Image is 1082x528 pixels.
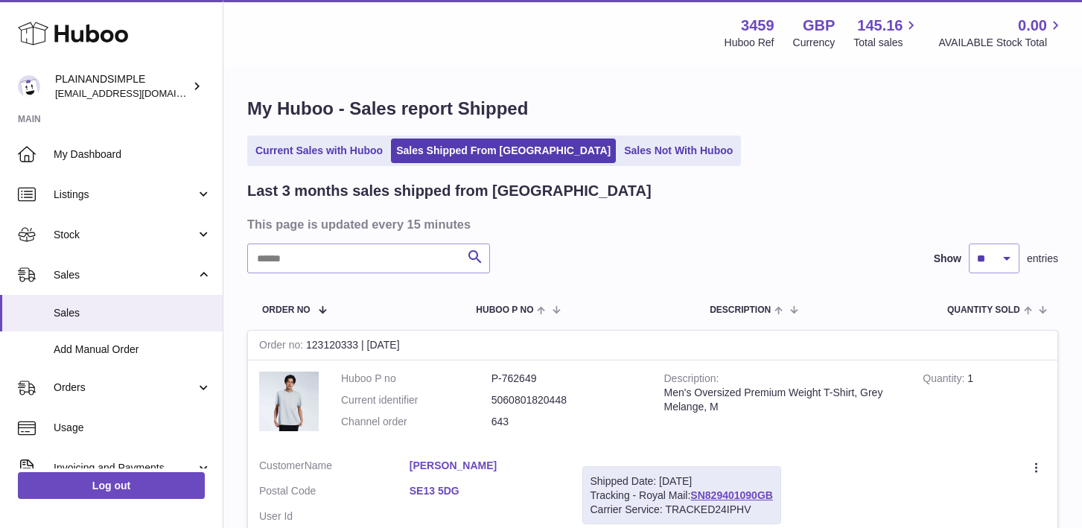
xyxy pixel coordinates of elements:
[793,36,836,50] div: Currency
[410,459,560,473] a: [PERSON_NAME]
[591,503,773,517] div: Carrier Service: TRACKED24IPHV
[341,415,491,429] dt: Channel order
[591,474,773,489] div: Shipped Date: [DATE]
[54,421,211,435] span: Usage
[911,360,1057,448] td: 1
[18,472,205,499] a: Log out
[55,72,189,101] div: PLAINANDSIMPLE
[710,305,771,315] span: Description
[54,461,196,475] span: Invoicing and Payments
[54,343,211,357] span: Add Manual Order
[54,228,196,242] span: Stock
[248,331,1057,360] div: 123120333 | [DATE]
[54,147,211,162] span: My Dashboard
[247,181,652,201] h2: Last 3 months sales shipped from [GEOGRAPHIC_DATA]
[725,36,774,50] div: Huboo Ref
[491,415,642,429] dd: 643
[262,305,311,315] span: Order No
[923,372,967,388] strong: Quantity
[247,97,1058,121] h1: My Huboo - Sales report Shipped
[54,188,196,202] span: Listings
[476,305,533,315] span: Huboo P no
[853,16,920,50] a: 145.16 Total sales
[54,268,196,282] span: Sales
[259,459,305,471] span: Customer
[341,393,491,407] dt: Current identifier
[259,339,306,354] strong: Order no
[250,139,388,163] a: Current Sales with Huboo
[259,484,410,502] dt: Postal Code
[410,484,560,498] a: SE13 5DG
[55,87,219,99] span: [EMAIL_ADDRESS][DOMAIN_NAME]
[857,16,903,36] span: 145.16
[391,139,616,163] a: Sales Shipped From [GEOGRAPHIC_DATA]
[938,16,1064,50] a: 0.00 AVAILABLE Stock Total
[938,36,1064,50] span: AVAILABLE Stock Total
[18,75,40,98] img: duco@plainandsimple.com
[934,252,961,266] label: Show
[341,372,491,386] dt: Huboo P no
[853,36,920,50] span: Total sales
[491,393,642,407] dd: 5060801820448
[664,386,901,414] div: Men's Oversized Premium Weight T-Shirt, Grey Melange, M
[259,372,319,431] img: 34591682701680.jpeg
[491,372,642,386] dd: P-762649
[54,306,211,320] span: Sales
[1018,16,1047,36] span: 0.00
[619,139,738,163] a: Sales Not With Huboo
[947,305,1020,315] span: Quantity Sold
[1027,252,1058,266] span: entries
[259,509,410,524] dt: User Id
[247,216,1054,232] h3: This page is updated every 15 minutes
[664,372,719,388] strong: Description
[741,16,774,36] strong: 3459
[803,16,835,36] strong: GBP
[582,466,781,525] div: Tracking - Royal Mail:
[259,459,410,477] dt: Name
[690,489,773,501] a: SN829401090GB
[54,381,196,395] span: Orders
